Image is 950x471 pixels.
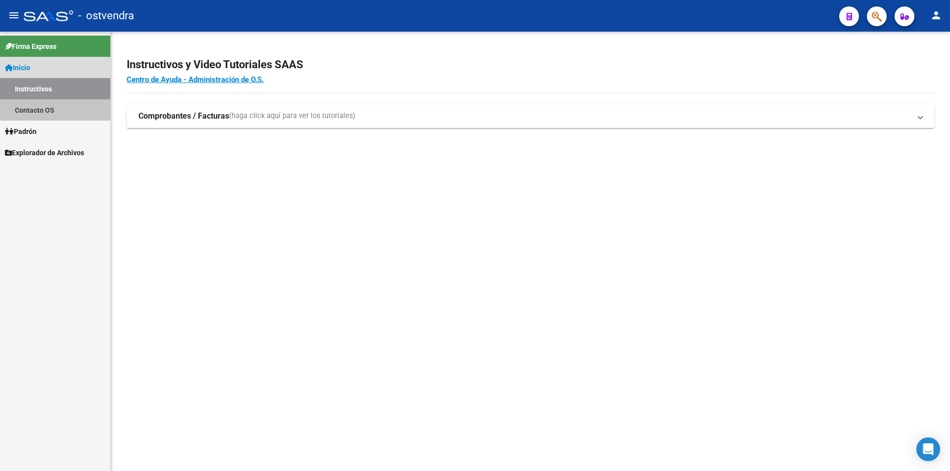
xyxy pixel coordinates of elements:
[930,9,942,21] mat-icon: person
[5,62,30,73] span: Inicio
[8,9,20,21] mat-icon: menu
[78,5,134,27] span: - ostvendra
[916,437,940,461] div: Open Intercom Messenger
[127,55,934,74] h2: Instructivos y Video Tutoriales SAAS
[229,111,355,122] span: (haga click aquí para ver los tutoriales)
[5,147,84,158] span: Explorador de Archivos
[5,126,37,137] span: Padrón
[5,41,56,52] span: Firma Express
[127,104,934,128] mat-expansion-panel-header: Comprobantes / Facturas(haga click aquí para ver los tutoriales)
[127,75,264,84] a: Centro de Ayuda - Administración de O.S.
[139,111,229,122] strong: Comprobantes / Facturas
